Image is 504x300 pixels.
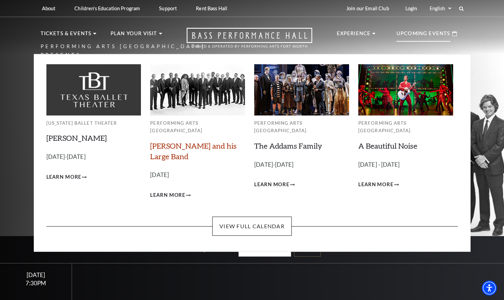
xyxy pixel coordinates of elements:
span: Learn More [358,180,393,189]
div: 7:30PM [8,280,64,286]
a: Learn More The Addams Family [254,180,295,189]
span: Learn More [150,191,185,200]
p: [DATE] [150,170,245,180]
p: [DATE]-[DATE] [254,160,349,170]
a: The Addams Family [254,141,322,150]
p: Experience [337,29,371,42]
p: Performing Arts [GEOGRAPHIC_DATA] [254,119,349,135]
img: Performing Arts Fort Worth [150,64,245,115]
div: [DATE] [8,271,64,278]
a: View Full Calendar [212,217,292,236]
p: Tickets & Events [41,29,92,42]
a: [PERSON_NAME] and his Large Band [150,141,236,161]
a: A Beautiful Noise [358,141,417,150]
p: Plan Your Visit [111,29,157,42]
p: Performing Arts [GEOGRAPHIC_DATA] [358,119,453,135]
p: Support [159,5,177,11]
a: [PERSON_NAME] [46,133,107,142]
img: Performing Arts Fort Worth [254,64,349,115]
p: Performing Arts [GEOGRAPHIC_DATA] [150,119,245,135]
p: Rent Bass Hall [196,5,227,11]
p: About [42,5,56,11]
a: Learn More Lyle Lovett and his Large Band [150,191,191,200]
p: [DATE]-[DATE] [46,152,141,162]
p: Children's Education Program [74,5,140,11]
p: [DATE] - [DATE] [358,160,453,170]
img: Performing Arts Fort Worth [358,64,453,115]
img: Texas Ballet Theater [46,64,141,115]
a: Learn More Peter Pan [46,173,87,181]
p: Upcoming Events [397,29,450,42]
span: Learn More [254,180,289,189]
select: Select: [428,5,452,12]
a: Learn More A Beautiful Noise [358,180,399,189]
p: [US_STATE] Ballet Theater [46,119,141,127]
span: Learn More [46,173,82,181]
a: Open this option [162,28,337,54]
div: Accessibility Menu [482,281,497,296]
